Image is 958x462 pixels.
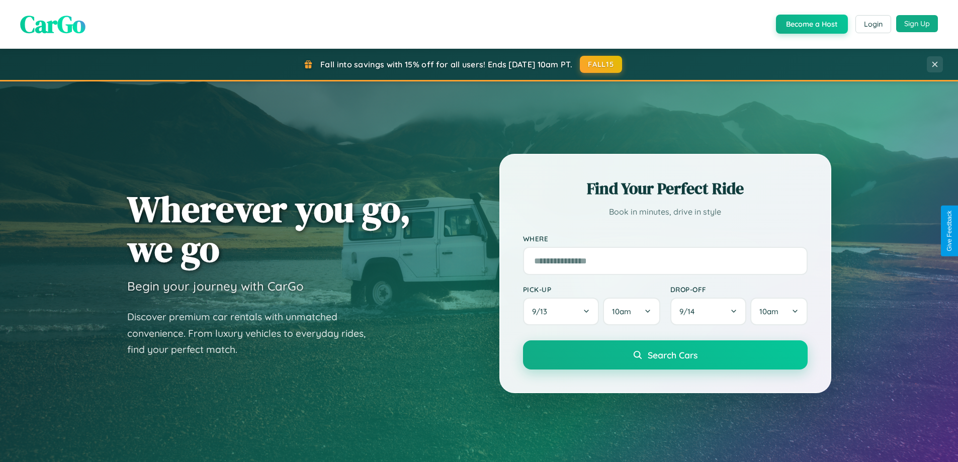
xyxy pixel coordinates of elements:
button: 10am [750,298,807,325]
span: Fall into savings with 15% off for all users! Ends [DATE] 10am PT. [320,59,572,69]
label: Drop-off [670,285,808,294]
button: 10am [603,298,660,325]
h2: Find Your Perfect Ride [523,177,808,200]
div: Give Feedback [946,211,953,251]
button: FALL15 [580,56,622,73]
span: Search Cars [648,349,698,360]
span: 9 / 14 [679,307,700,316]
span: 9 / 13 [532,307,552,316]
label: Pick-up [523,285,660,294]
button: 9/13 [523,298,599,325]
p: Discover premium car rentals with unmatched convenience. From luxury vehicles to everyday rides, ... [127,309,379,358]
span: 10am [612,307,631,316]
label: Where [523,234,808,243]
span: CarGo [20,8,85,41]
h3: Begin your journey with CarGo [127,279,304,294]
p: Book in minutes, drive in style [523,205,808,219]
button: 9/14 [670,298,747,325]
button: Become a Host [776,15,848,34]
button: Search Cars [523,340,808,369]
button: Login [855,15,891,33]
h1: Wherever you go, we go [127,189,411,268]
span: 10am [759,307,778,316]
button: Sign Up [896,15,938,32]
